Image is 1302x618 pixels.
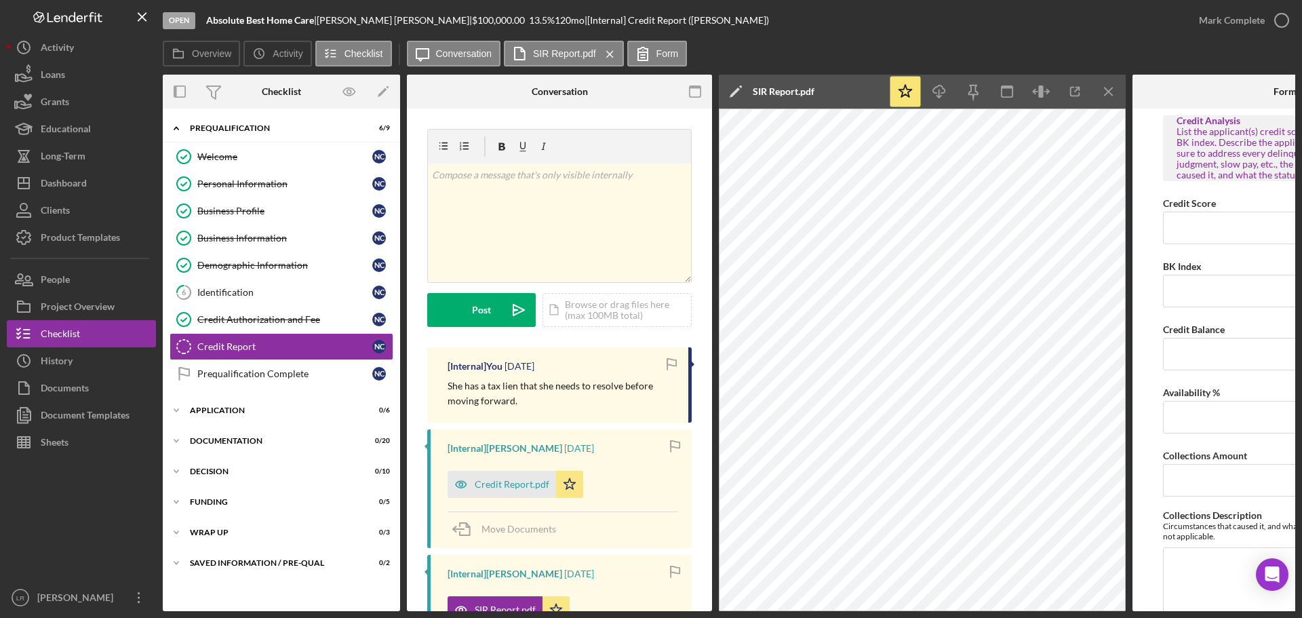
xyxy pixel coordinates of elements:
[475,604,536,615] div: SIR Report.pdf
[372,150,386,163] div: N C
[41,402,130,432] div: Document Templates
[1163,324,1225,335] label: Credit Balance
[190,437,356,445] div: Documentation
[16,594,24,602] text: LR
[753,86,814,97] div: SIR Report.pdf
[7,34,156,61] button: Activity
[372,367,386,381] div: N C
[7,115,156,142] button: Educational
[1163,260,1202,272] label: BK Index
[41,374,89,405] div: Documents
[475,479,549,490] div: Credit Report.pdf
[407,41,501,66] button: Conversation
[7,61,156,88] button: Loans
[372,340,386,353] div: N C
[1185,7,1295,34] button: Mark Complete
[372,204,386,218] div: N C
[366,437,390,445] div: 0 / 20
[34,584,122,615] div: [PERSON_NAME]
[7,293,156,320] button: Project Overview
[555,15,585,26] div: 120 mo
[190,559,356,567] div: Saved Information / Pre-Qual
[372,258,386,272] div: N C
[564,568,594,579] time: 2025-08-07 15:15
[7,347,156,374] a: History
[197,260,372,271] div: Demographic Information
[7,320,156,347] a: Checklist
[1163,197,1216,209] label: Credit Score
[262,86,301,97] div: Checklist
[163,12,195,29] div: Open
[190,528,356,537] div: Wrap up
[436,48,492,59] label: Conversation
[7,142,156,170] button: Long-Term
[448,361,502,372] div: [Internal] You
[564,443,594,454] time: 2025-08-07 15:15
[41,197,70,227] div: Clients
[7,374,156,402] a: Documents
[7,197,156,224] a: Clients
[170,225,393,252] a: Business InformationNC
[532,86,588,97] div: Conversation
[7,88,156,115] button: Grants
[7,429,156,456] button: Sheets
[448,471,583,498] button: Credit Report.pdf
[529,15,555,26] div: 13.5 %
[190,124,356,132] div: Prequalification
[41,170,87,200] div: Dashboard
[448,512,570,546] button: Move Documents
[41,142,85,173] div: Long-Term
[41,347,73,378] div: History
[7,266,156,293] button: People
[7,170,156,197] button: Dashboard
[366,406,390,414] div: 0 / 6
[170,333,393,360] a: Credit ReportNC
[533,48,596,59] label: SIR Report.pdf
[7,402,156,429] button: Document Templates
[170,360,393,387] a: Prequalification CompleteNC
[448,443,562,454] div: [Internal] [PERSON_NAME]
[7,224,156,251] a: Product Templates
[41,293,115,324] div: Project Overview
[41,266,70,296] div: People
[366,498,390,506] div: 0 / 5
[206,15,317,26] div: |
[505,361,534,372] time: 2025-08-09 03:05
[170,143,393,170] a: WelcomeNC
[366,467,390,476] div: 0 / 10
[41,115,91,146] div: Educational
[163,41,240,66] button: Overview
[1163,509,1262,521] label: Collections Description
[372,177,386,191] div: N C
[41,224,120,254] div: Product Templates
[170,252,393,279] a: Demographic InformationNC
[197,206,372,216] div: Business Profile
[243,41,311,66] button: Activity
[504,41,624,66] button: SIR Report.pdf
[472,293,491,327] div: Post
[7,584,156,611] button: LR[PERSON_NAME]
[170,306,393,333] a: Credit Authorization and FeeNC
[197,314,372,325] div: Credit Authorization and Fee
[197,178,372,189] div: Personal Information
[182,288,186,296] tspan: 6
[41,88,69,119] div: Grants
[192,48,231,59] label: Overview
[190,406,356,414] div: Application
[1256,558,1288,591] div: Open Intercom Messenger
[190,498,356,506] div: Funding
[206,14,314,26] b: Absolute Best Home Care
[197,287,372,298] div: Identification
[170,170,393,197] a: Personal InformationNC
[481,523,556,535] span: Move Documents
[472,15,529,26] div: $100,000.00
